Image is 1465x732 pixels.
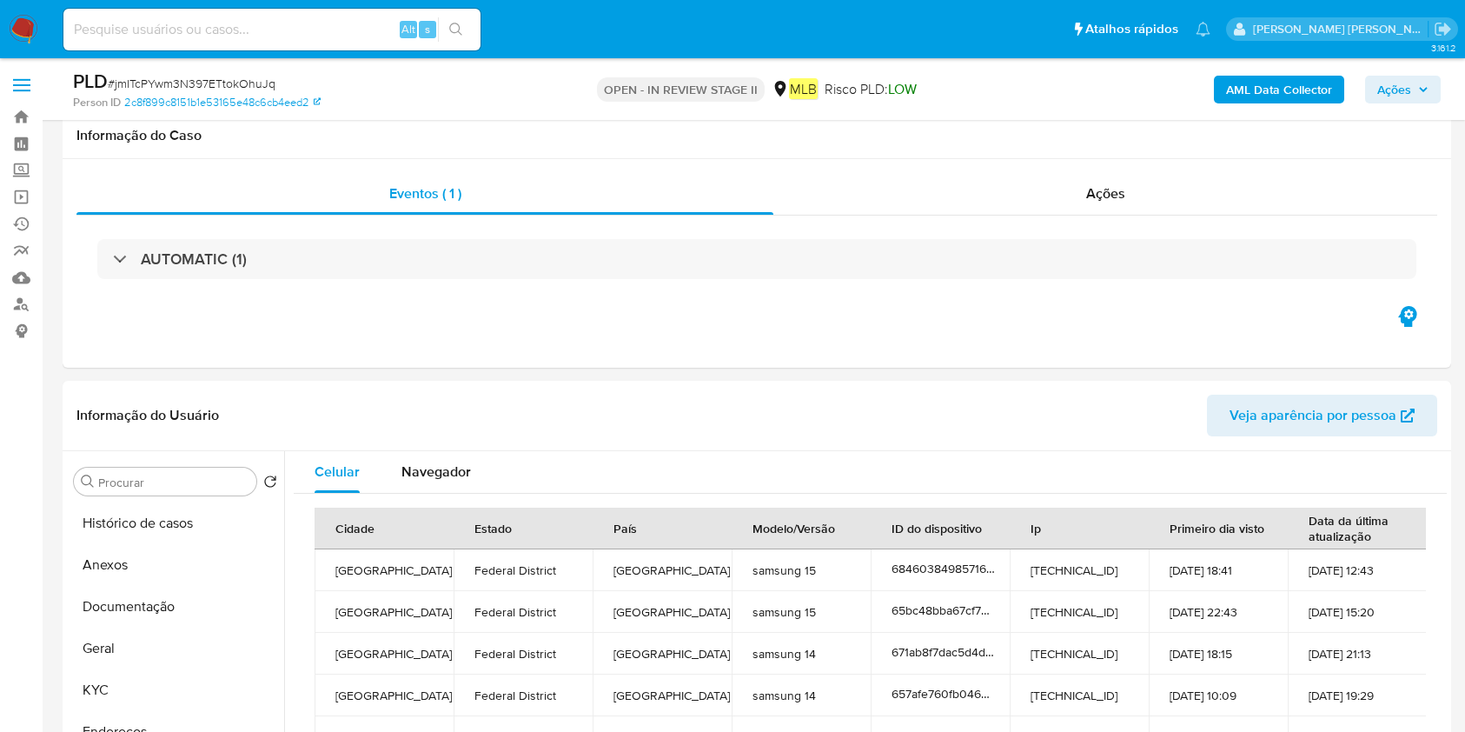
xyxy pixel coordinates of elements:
td: [GEOGRAPHIC_DATA] [593,633,732,675]
span: Celular [315,462,360,482]
td: [DATE] 10:09 [1149,675,1288,716]
span: 68460384985716e1e9aea724 [892,560,1051,577]
td: [GEOGRAPHIC_DATA] [315,675,454,716]
th: Ip [1010,508,1149,549]
td: [DATE] 12:43 [1288,549,1427,591]
span: 65bc48bba67cf7510785c13a [892,602,1044,619]
td: [DATE] 21:13 [1288,633,1427,675]
h3: AUTOMATIC (1) [141,250,247,269]
div: Tabs [294,451,1447,493]
th: ID do dispositivo [871,508,1010,549]
td: samsung 14 [732,675,871,716]
td: [DATE] 15:20 [1288,591,1427,633]
button: KYC [67,669,284,711]
button: Geral [67,628,284,669]
button: Histórico de casos [67,502,284,544]
h1: Informação do Usuário [76,407,219,424]
td: [GEOGRAPHIC_DATA] [593,675,732,716]
span: s [425,21,430,37]
td: [GEOGRAPHIC_DATA] [315,591,454,633]
td: [DATE] 18:15 [1149,633,1288,675]
td: [TECHNICAL_ID] [1010,675,1149,716]
p: OPEN - IN REVIEW STAGE II [597,77,765,102]
th: Primeiro dia visto [1149,508,1288,549]
b: PLD [73,67,108,95]
td: [TECHNICAL_ID] [1010,633,1149,675]
span: Veja aparência por pessoa [1230,395,1396,436]
button: Anexos [67,544,284,586]
button: Retornar ao pedido padrão [263,475,277,494]
span: Risco PLD: [825,80,917,99]
td: Federal District [454,549,593,591]
h1: Informação do Caso [76,127,1437,144]
button: search-icon [438,17,474,42]
input: Procurar [98,475,249,490]
button: Procurar [81,475,95,489]
td: [TECHNICAL_ID] [1010,549,1149,591]
a: Notificações [1196,22,1210,37]
th: Estado [454,508,593,549]
span: LOW [888,79,917,99]
a: Sair [1434,20,1452,38]
td: [GEOGRAPHIC_DATA] [593,549,732,591]
td: [GEOGRAPHIC_DATA] [315,549,454,591]
button: Documentação [67,586,284,628]
th: Cidade [315,508,454,549]
span: Atalhos rápidos [1085,20,1178,38]
td: samsung 15 [732,549,871,591]
span: 657afe760fb04607206bb03e [892,685,1052,702]
span: Eventos ( 1 ) [389,183,461,203]
th: País [593,508,732,549]
td: [DATE] 18:41 [1149,549,1288,591]
div: AUTOMATIC (1) [97,239,1416,279]
button: AML Data Collector [1214,76,1344,103]
p: juliane.miranda@mercadolivre.com [1253,21,1429,37]
b: AML Data Collector [1226,76,1332,103]
span: Navegador [401,462,471,482]
b: Person ID [73,95,121,110]
span: 671ab8f7dac5d4d64e3e3336 [892,643,1048,661]
td: Federal District [454,633,593,675]
em: MLB [789,78,818,99]
span: Alt [401,21,415,37]
td: Federal District [454,591,593,633]
td: [TECHNICAL_ID] [1010,591,1149,633]
td: samsung 14 [732,633,871,675]
td: [GEOGRAPHIC_DATA] [593,591,732,633]
button: Veja aparência por pessoa [1207,395,1437,436]
th: Modelo/Versão [732,508,871,549]
a: 2c8f899c8151b1e53165e48c6cb4eed2 [124,95,321,110]
span: Ações [1377,76,1411,103]
span: Ações [1086,183,1125,203]
span: # jmITcPYwm3N397ETtokOhuJq [108,75,275,92]
td: Federal District [454,675,593,716]
td: [GEOGRAPHIC_DATA] [315,633,454,675]
th: Data da última atualização [1288,508,1427,549]
td: samsung 15 [732,591,871,633]
td: [DATE] 22:43 [1149,591,1288,633]
button: Ações [1365,76,1441,103]
input: Pesquise usuários ou casos... [63,18,481,41]
td: [DATE] 19:29 [1288,675,1427,716]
